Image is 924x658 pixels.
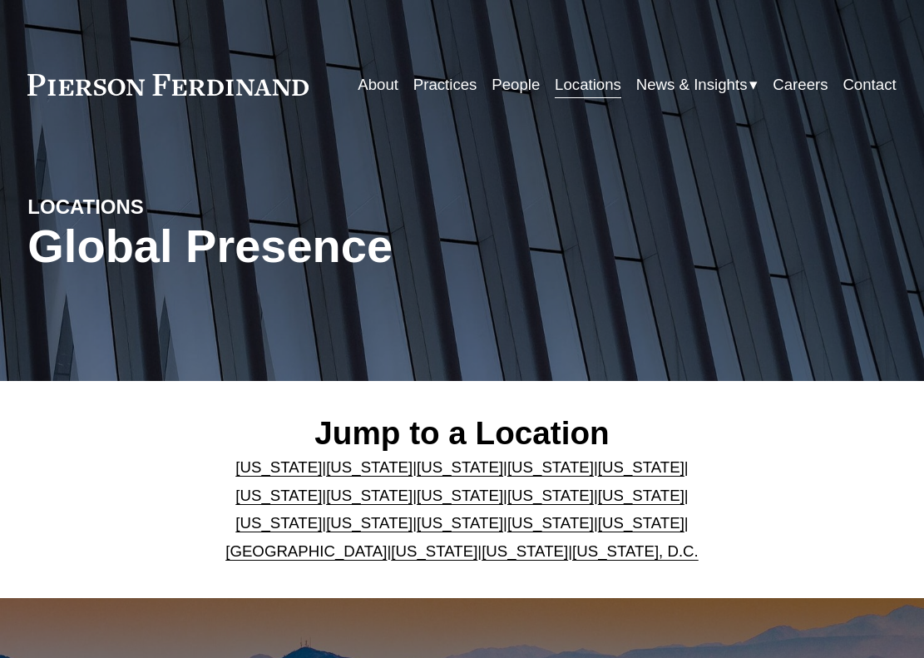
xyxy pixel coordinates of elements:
a: [US_STATE] [482,542,568,560]
a: Contact [842,69,896,100]
a: About [358,69,398,100]
a: [US_STATE] [235,458,322,476]
a: [US_STATE] [391,542,477,560]
a: [US_STATE] [326,458,413,476]
a: [US_STATE] [507,514,594,532]
a: [US_STATE] [507,458,594,476]
h2: Jump to a Location [209,414,715,453]
a: Practices [413,69,477,100]
a: [US_STATE] [598,514,684,532]
a: People [492,69,540,100]
a: Locations [555,69,621,100]
a: [US_STATE] [598,487,684,504]
a: [US_STATE] [326,514,413,532]
a: [US_STATE] [417,514,503,532]
a: Careers [773,69,828,100]
a: [GEOGRAPHIC_DATA] [225,542,387,560]
a: [US_STATE] [417,487,503,504]
a: [US_STATE] [598,458,684,476]
p: | | | | | | | | | | | | | | | | | | [209,453,715,565]
a: [US_STATE] [326,487,413,504]
a: [US_STATE], D.C. [572,542,699,560]
h4: LOCATIONS [27,195,245,220]
a: [US_STATE] [235,514,322,532]
span: News & Insights [636,71,748,99]
a: [US_STATE] [507,487,594,504]
a: [US_STATE] [235,487,322,504]
a: folder dropdown [636,69,758,100]
h1: Global Presence [27,220,606,273]
a: [US_STATE] [417,458,503,476]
